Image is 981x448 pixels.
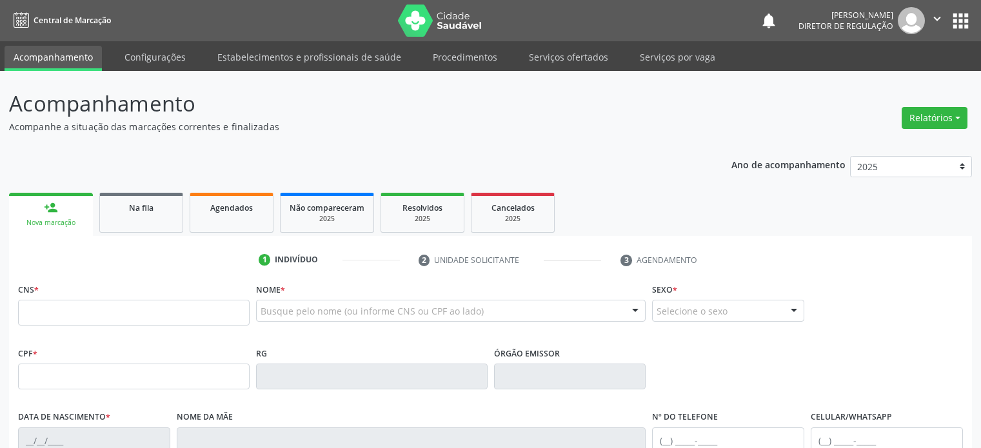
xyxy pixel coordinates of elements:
div: person_add [44,200,58,215]
a: Configurações [115,46,195,68]
button: apps [949,10,972,32]
div: 2025 [481,214,545,224]
label: Nome [256,280,285,300]
i:  [930,12,944,26]
span: Selecione o sexo [657,304,728,318]
div: [PERSON_NAME] [798,10,893,21]
a: Serviços por vaga [631,46,724,68]
p: Acompanhe a situação das marcações correntes e finalizadas [9,120,683,133]
div: Nova marcação [18,218,84,228]
a: Estabelecimentos e profissionais de saúde [208,46,410,68]
label: RG [256,344,267,364]
p: Acompanhamento [9,88,683,120]
span: Busque pelo nome (ou informe CNS ou CPF ao lado) [261,304,484,318]
a: Serviços ofertados [520,46,617,68]
span: Não compareceram [290,202,364,213]
label: Data de nascimento [18,407,110,427]
label: Sexo [652,280,677,300]
span: Resolvidos [402,202,442,213]
div: Indivíduo [275,254,318,266]
label: CPF [18,344,37,364]
span: Cancelados [491,202,535,213]
label: CNS [18,280,39,300]
span: Central de Marcação [34,15,111,26]
p: Ano de acompanhamento [731,156,846,172]
a: Central de Marcação [9,10,111,31]
span: Na fila [129,202,154,213]
span: Agendados [210,202,253,213]
button: Relatórios [902,107,967,129]
div: 2025 [390,214,455,224]
a: Acompanhamento [5,46,102,71]
span: Diretor de regulação [798,21,893,32]
div: 2025 [290,214,364,224]
img: img [898,7,925,34]
label: Nº do Telefone [652,407,718,427]
a: Procedimentos [424,46,506,68]
label: Celular/WhatsApp [811,407,892,427]
button: notifications [760,12,778,30]
label: Nome da mãe [177,407,233,427]
label: Órgão emissor [494,344,560,364]
div: 1 [259,254,270,266]
button:  [925,7,949,34]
